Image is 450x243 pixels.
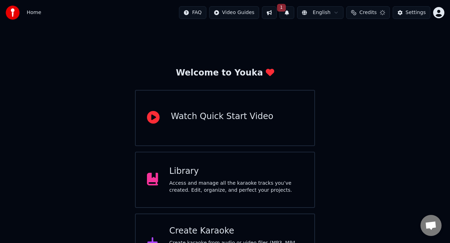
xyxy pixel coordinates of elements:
[169,180,303,194] div: Access and manage all the karaoke tracks you’ve created. Edit, organize, and perfect your projects.
[27,9,41,16] span: Home
[346,6,390,19] button: Credits
[6,6,20,20] img: youka
[279,6,294,19] button: 1
[406,9,426,16] div: Settings
[359,9,377,16] span: Credits
[420,215,442,236] div: Open chat
[27,9,41,16] nav: breadcrumb
[393,6,430,19] button: Settings
[169,166,303,177] div: Library
[277,4,286,12] span: 1
[209,6,259,19] button: Video Guides
[176,67,274,79] div: Welcome to Youka
[179,6,206,19] button: FAQ
[169,225,303,237] div: Create Karaoke
[171,111,273,122] div: Watch Quick Start Video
